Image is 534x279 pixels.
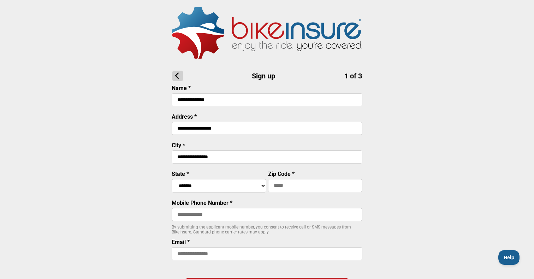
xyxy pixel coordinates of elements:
label: Email * [172,239,190,245]
label: Address * [172,113,197,120]
p: By submitting the applicant mobile number, you consent to receive call or SMS messages from BikeI... [172,225,362,235]
h1: Sign up [172,71,362,81]
iframe: Toggle Customer Support [498,250,520,265]
span: 1 of 3 [344,72,362,80]
label: Zip Code * [268,171,295,177]
label: State * [172,171,189,177]
label: Mobile Phone Number * [172,200,232,206]
label: City * [172,142,185,149]
label: Name * [172,85,191,91]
